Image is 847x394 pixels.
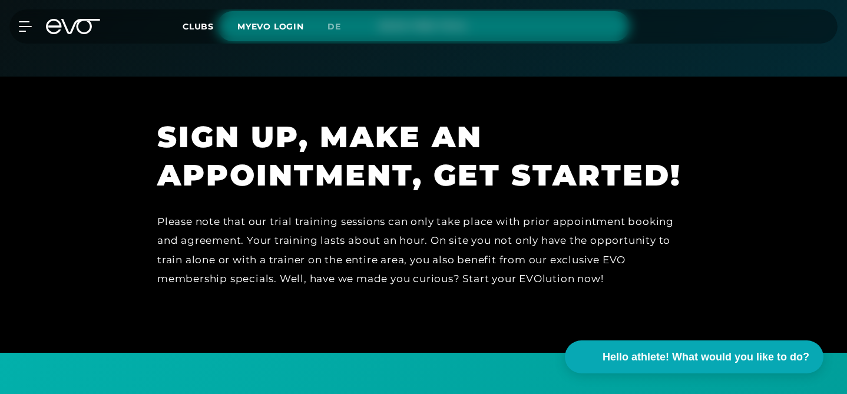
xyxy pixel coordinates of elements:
a: MYEVO LOGIN [237,21,304,32]
font: SIGN UP, MAKE AN APPOINTMENT, GET STARTED! [157,119,681,193]
a: Clubs [183,21,237,32]
font: de [327,21,341,32]
font: Please note that our trial training sessions can only take place with prior appointment booking a... [157,216,674,284]
font: Clubs [183,21,214,32]
a: de [327,20,355,34]
button: Hello athlete! What would you like to do? [565,340,823,373]
font: Hello athlete! What would you like to do? [603,351,809,363]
